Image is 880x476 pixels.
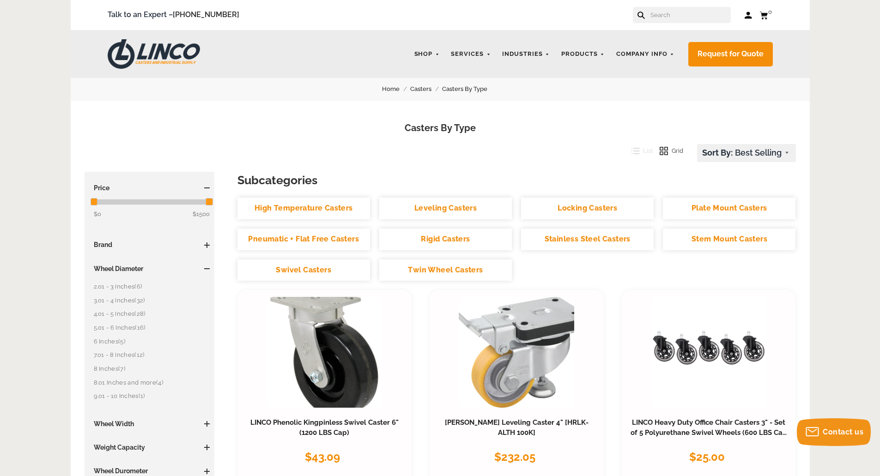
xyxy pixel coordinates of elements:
[445,418,589,437] a: [PERSON_NAME] Leveling Caster 4" [HRLK-ALTH 100K]
[134,283,142,290] span: (6)
[494,450,535,464] span: $232.05
[250,418,399,437] a: LINCO Phenolic Kingpinless Swivel Caster 6" (1200 LBS Cap)
[521,229,654,250] a: Stainless Steel Casters
[689,450,725,464] span: $25.00
[612,45,679,63] a: Company Info
[134,297,145,304] span: (32)
[139,392,145,399] span: (1)
[557,45,609,63] a: Products
[118,365,125,372] span: (7)
[237,229,370,250] a: Pneumatic + Flat Free Casters
[94,364,210,374] a: 8 Inches(7)
[94,295,210,306] a: 3.01 - 4 Inches(32)
[768,8,772,15] span: 0
[134,351,144,358] span: (12)
[237,259,370,281] a: Swivel Casters
[631,418,787,447] a: LINCO Heavy Duty Office Chair Casters 3" - Set of 5 Polyurethane Swivel Wheels (600 LBS Cap Combi...
[108,9,239,21] span: Talk to an Expert –
[237,198,370,219] a: High Temperature Casters
[410,45,444,63] a: Shop
[498,45,554,63] a: Industries
[745,11,753,20] a: Log in
[85,121,796,135] h1: Casters By Type
[134,310,145,317] span: (28)
[625,144,653,158] button: List
[193,209,210,219] span: $1500
[663,198,795,219] a: Plate Mount Casters
[410,84,442,94] a: Casters
[94,282,210,292] a: 2.01 - 3 Inches(6)
[379,259,512,281] a: Twin Wheel Casters
[89,419,210,428] h3: Wheel Width
[653,144,683,158] button: Grid
[521,198,654,219] a: Locking Casters
[89,183,210,193] h3: Price
[94,337,210,347] a: 6 Inches(5)
[379,198,512,219] a: Leveling Casters
[649,7,731,23] input: Search
[663,229,795,250] a: Stem Mount Casters
[156,379,163,386] span: (4)
[94,378,210,388] a: 8.01 Inches and more(4)
[89,466,210,476] h3: Wheel Durometer
[89,264,210,273] h3: Wheel Diameter
[688,42,773,66] a: Request for Quote
[305,450,340,464] span: $43.09
[118,338,125,345] span: (5)
[94,350,210,360] a: 7.01 - 8 Inches(12)
[759,9,773,21] a: 0
[89,240,210,249] h3: Brand
[89,443,210,452] h3: Weight Capacity
[797,418,871,446] button: Contact us
[94,323,210,333] a: 5.01 - 6 Inches(16)
[442,84,498,94] a: Casters By Type
[446,45,495,63] a: Services
[108,39,200,69] img: LINCO CASTERS & INDUSTRIAL SUPPLY
[379,229,512,250] a: Rigid Casters
[135,324,145,331] span: (16)
[237,172,796,188] h3: Subcategories
[382,84,410,94] a: Home
[823,428,863,436] span: Contact us
[94,391,210,401] a: 9.01 - 10 Inches(1)
[173,10,239,19] a: [PHONE_NUMBER]
[94,309,210,319] a: 4.01 - 5 Inches(28)
[94,211,101,217] span: $0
